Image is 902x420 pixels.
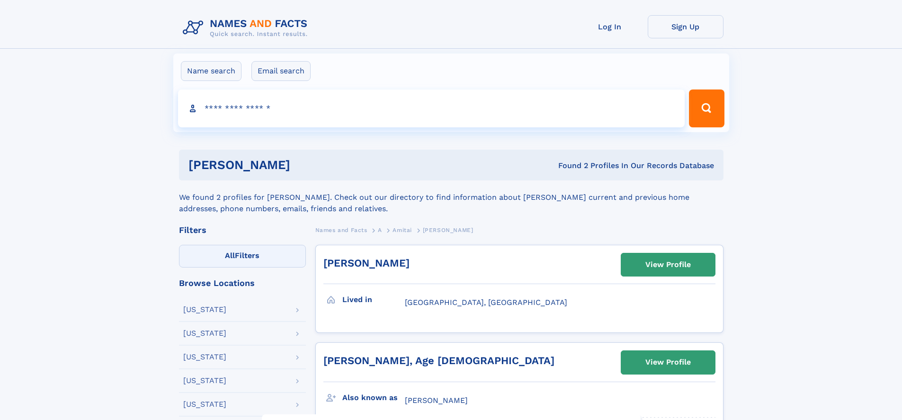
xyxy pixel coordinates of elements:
[423,227,473,233] span: [PERSON_NAME]
[188,159,424,171] h1: [PERSON_NAME]
[405,298,567,307] span: [GEOGRAPHIC_DATA], [GEOGRAPHIC_DATA]
[179,180,723,214] div: We found 2 profiles for [PERSON_NAME]. Check out our directory to find information about [PERSON_...
[342,390,405,406] h3: Also known as
[424,161,714,171] div: Found 2 Profiles In Our Records Database
[225,251,235,260] span: All
[645,254,691,276] div: View Profile
[183,353,226,361] div: [US_STATE]
[378,227,382,233] span: A
[181,61,241,81] label: Name search
[183,401,226,408] div: [US_STATE]
[179,226,306,234] div: Filters
[648,15,723,38] a: Sign Up
[621,351,715,374] a: View Profile
[393,224,412,236] a: Amitai
[689,89,724,127] button: Search Button
[323,355,554,366] a: [PERSON_NAME], Age [DEMOGRAPHIC_DATA]
[179,245,306,268] label: Filters
[179,279,306,287] div: Browse Locations
[183,330,226,337] div: [US_STATE]
[405,396,468,405] span: [PERSON_NAME]
[323,257,410,269] a: [PERSON_NAME]
[621,253,715,276] a: View Profile
[251,61,311,81] label: Email search
[315,224,367,236] a: Names and Facts
[645,351,691,373] div: View Profile
[342,292,405,308] h3: Lived in
[183,377,226,384] div: [US_STATE]
[572,15,648,38] a: Log In
[183,306,226,313] div: [US_STATE]
[179,15,315,41] img: Logo Names and Facts
[178,89,685,127] input: search input
[393,227,412,233] span: Amitai
[378,224,382,236] a: A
